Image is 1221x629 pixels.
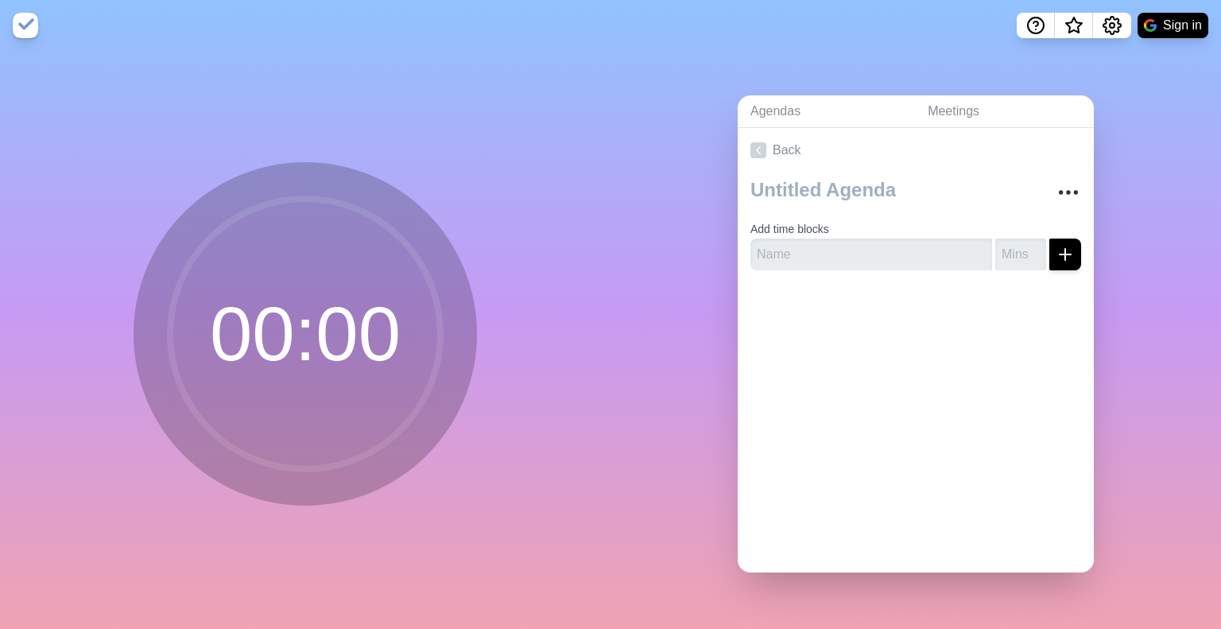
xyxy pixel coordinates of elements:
button: What’s new [1055,13,1093,38]
input: Mins [995,239,1046,270]
img: google logo [1144,19,1157,32]
a: Back [738,128,1094,173]
button: Help [1017,13,1055,38]
button: More [1052,177,1084,208]
a: Meetings [915,95,1094,128]
input: Name [750,239,992,270]
label: Add time blocks [750,223,829,235]
img: timeblocks logo [13,13,38,38]
button: Sign in [1138,13,1208,38]
button: Settings [1093,13,1131,38]
a: Agendas [738,95,915,128]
